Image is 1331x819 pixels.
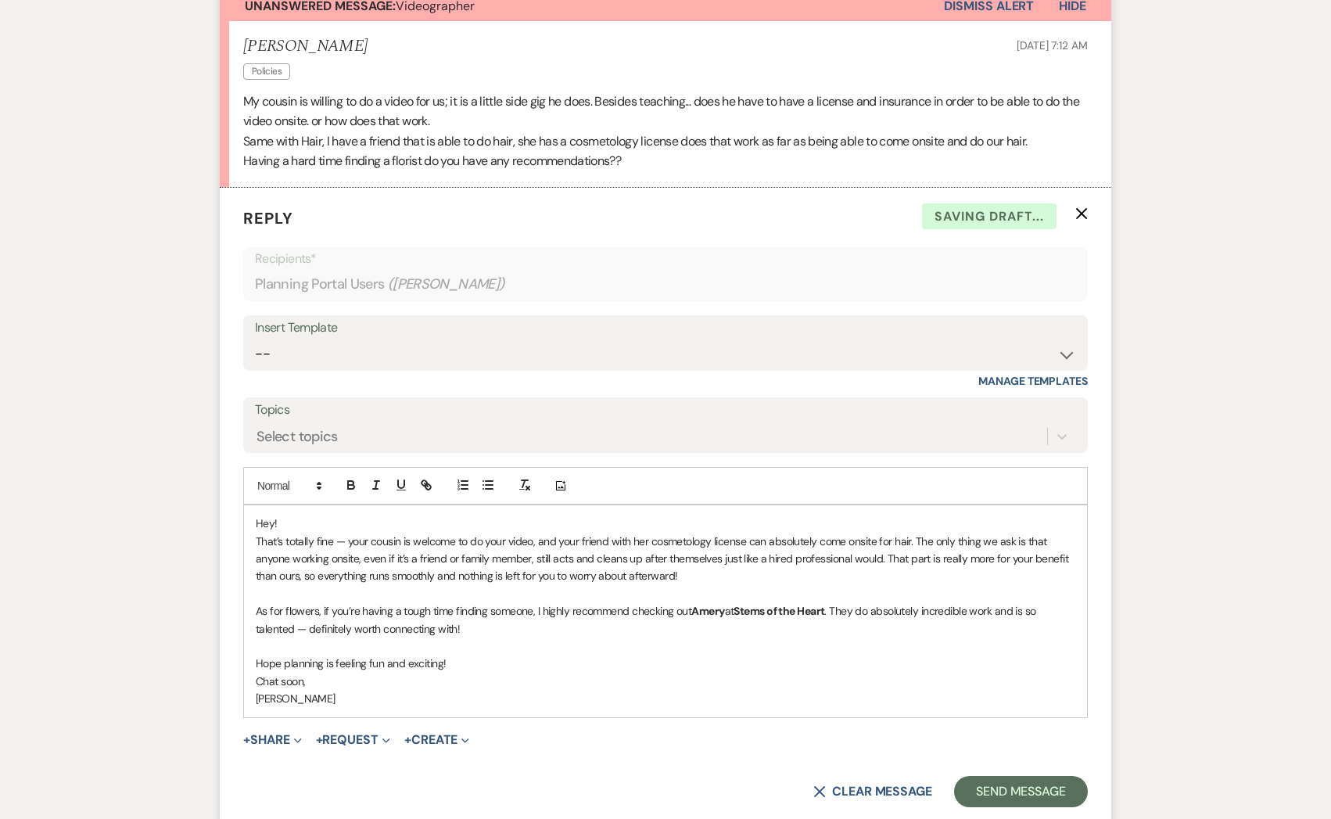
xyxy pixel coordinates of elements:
label: Topics [255,399,1076,422]
strong: Amery [691,604,724,618]
span: Saving draft... [922,203,1057,230]
p: Having a hard time finding a florist do you have any recommendations?? [243,151,1088,171]
button: Send Message [954,776,1088,807]
div: Planning Portal Users [255,269,1076,300]
p: That’s totally fine — your cousin is welcome to do your video, and your friend with her cosmetolo... [256,533,1075,585]
button: Share [243,734,302,746]
button: Create [404,734,469,746]
span: + [316,734,323,746]
span: Policies [243,63,290,80]
p: Chat soon, [256,673,1075,690]
div: Select topics [257,426,338,447]
button: Clear message [813,785,932,798]
span: [DATE] 7:12 AM [1017,38,1088,52]
a: Manage Templates [978,374,1088,388]
p: My cousin is willing to do a video for us; it is a little side gig he does. Besides teaching... d... [243,92,1088,131]
p: Recipients* [255,249,1076,269]
strong: Stems of the Heart [734,604,824,618]
span: + [404,734,411,746]
span: + [243,734,250,746]
p: Hey! [256,515,1075,532]
h5: [PERSON_NAME] [243,37,368,56]
div: Insert Template [255,317,1076,339]
p: Hope planning is feeling fun and exciting! [256,655,1075,672]
p: [PERSON_NAME] [256,690,1075,707]
span: Reply [243,208,293,228]
p: Same with Hair, I have a friend that is able to do hair, she has a cosmetology license does that ... [243,131,1088,152]
button: Request [316,734,390,746]
span: ( [PERSON_NAME] ) [388,274,505,295]
p: As for flowers, if you’re having a tough time finding someone, I highly recommend checking out at... [256,602,1075,638]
